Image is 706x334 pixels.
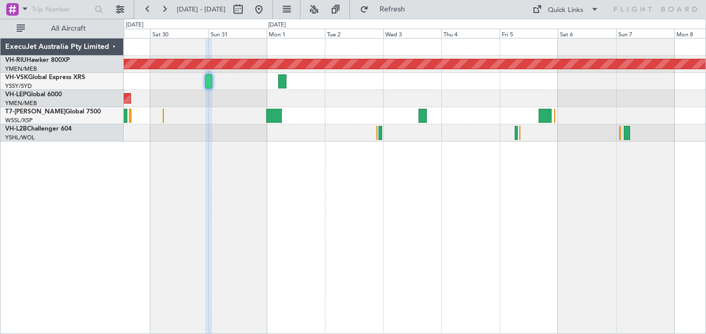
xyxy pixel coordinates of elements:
[267,29,325,38] div: Mon 1
[32,2,91,17] input: Trip Number
[5,126,72,132] a: VH-L2BChallenger 604
[5,65,37,73] a: YMEN/MEB
[5,99,37,107] a: YMEN/MEB
[5,92,62,98] a: VH-LEPGlobal 6000
[441,29,500,38] div: Thu 4
[5,126,27,132] span: VH-L2B
[500,29,558,38] div: Fri 5
[5,117,33,124] a: WSSL/XSP
[5,74,85,81] a: VH-VSKGlobal Express XRS
[5,57,70,63] a: VH-RIUHawker 800XP
[150,29,208,38] div: Sat 30
[5,134,35,142] a: YSHL/WOL
[5,74,28,81] span: VH-VSK
[126,21,143,30] div: [DATE]
[27,25,110,32] span: All Aircraft
[558,29,616,38] div: Sat 6
[325,29,383,38] div: Tue 2
[5,57,27,63] span: VH-RIU
[616,29,674,38] div: Sun 7
[5,82,32,90] a: YSSY/SYD
[371,6,414,13] span: Refresh
[5,109,66,115] span: T7-[PERSON_NAME]
[383,29,441,38] div: Wed 3
[5,109,101,115] a: T7-[PERSON_NAME]Global 7500
[11,20,113,37] button: All Aircraft
[355,1,417,18] button: Refresh
[208,29,267,38] div: Sun 31
[5,92,27,98] span: VH-LEP
[268,21,286,30] div: [DATE]
[177,5,226,14] span: [DATE] - [DATE]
